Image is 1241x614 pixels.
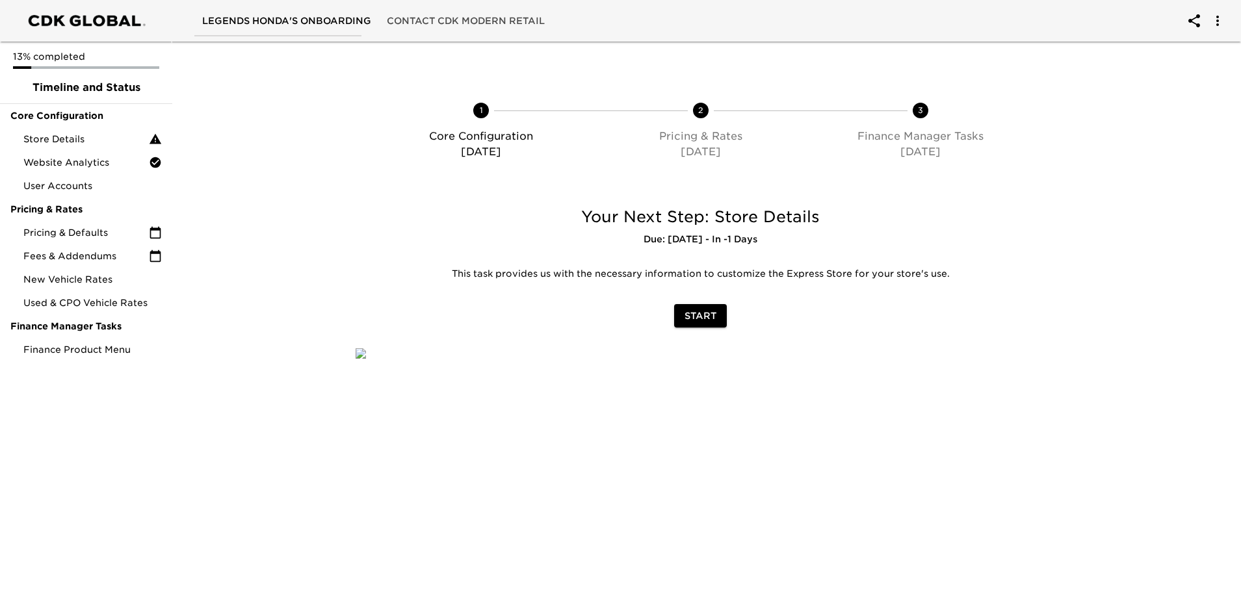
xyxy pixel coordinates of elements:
[365,268,1036,281] p: This task provides us with the necessary information to customize the Express Store for your stor...
[816,129,1025,144] p: Finance Manager Tasks
[23,156,149,169] span: Website Analytics
[10,80,162,96] span: Timeline and Status
[10,109,162,122] span: Core Configuration
[480,105,483,115] text: 1
[698,105,703,115] text: 2
[918,105,923,115] text: 3
[685,308,716,324] span: Start
[23,226,149,239] span: Pricing & Defaults
[356,207,1045,227] h5: Your Next Step: Store Details
[23,249,149,262] span: Fees & Addendums
[23,296,162,309] span: Used & CPO Vehicle Rates
[1179,5,1210,36] button: account of current user
[816,144,1025,160] p: [DATE]
[1202,5,1233,36] button: account of current user
[674,304,727,328] button: Start
[23,179,162,192] span: User Accounts
[596,129,805,144] p: Pricing & Rates
[387,13,545,29] span: Contact CDK Modern Retail
[10,320,162,333] span: Finance Manager Tasks
[23,273,162,286] span: New Vehicle Rates
[596,144,805,160] p: [DATE]
[10,203,162,216] span: Pricing & Rates
[13,50,159,63] p: 13% completed
[356,348,366,359] img: qkibX1zbU72zw90W6Gan%2FTemplates%2FRjS7uaFIXtg43HUzxvoG%2F3e51d9d6-1114-4229-a5bf-f5ca567b6beb.jpg
[23,343,162,356] span: Finance Product Menu
[376,144,586,160] p: [DATE]
[23,133,149,146] span: Store Details
[202,13,371,29] span: Legends Honda's Onboarding
[376,129,586,144] p: Core Configuration
[356,233,1045,247] h6: Due: [DATE] - In -1 Days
